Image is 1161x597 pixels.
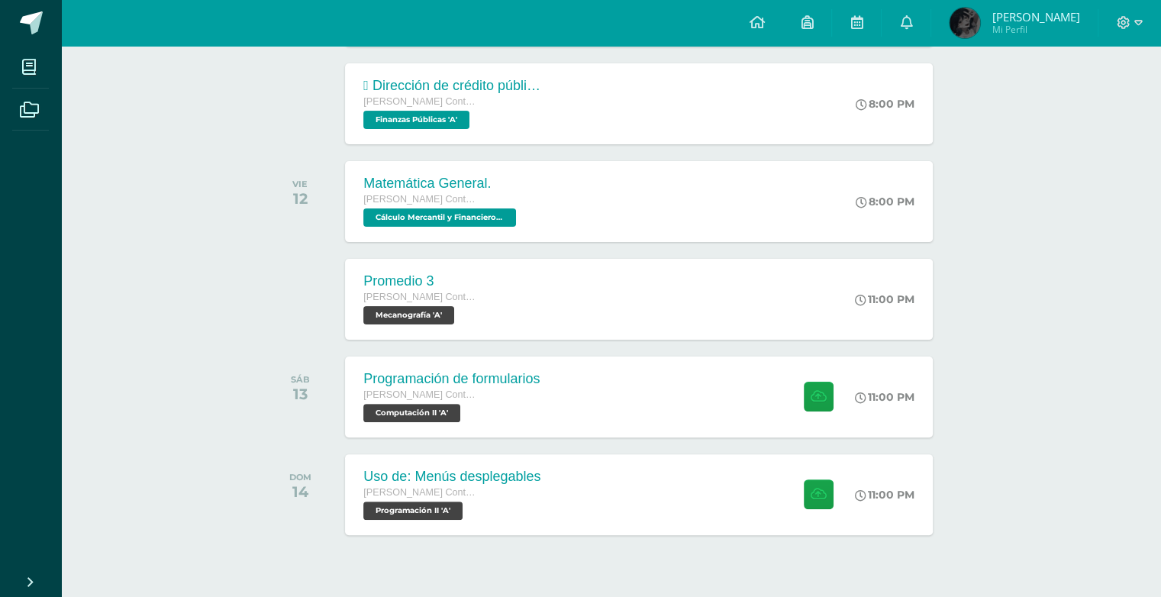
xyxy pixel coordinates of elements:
[363,176,520,192] div: Matemática General.
[992,9,1079,24] span: [PERSON_NAME]
[363,502,463,520] span: Programación II 'A'
[992,23,1079,36] span: Mi Perfil
[289,472,311,482] div: DOM
[363,96,478,107] span: [PERSON_NAME] Contador con Orientación en Computación
[291,374,310,385] div: SÁB
[363,469,540,485] div: Uso de: Menús desplegables
[363,194,478,205] span: [PERSON_NAME] Contador con Orientación en Computación
[855,292,914,306] div: 11:00 PM
[292,179,308,189] div: VIE
[363,78,547,94] div:  Dirección de crédito público  Dirección de bienes del Estado.  Dirección de adquisiciones del...
[363,273,478,289] div: Promedio 3
[363,306,454,324] span: Mecanografía 'A'
[363,208,516,227] span: Cálculo Mercantil y Financiero 'A'
[363,371,540,387] div: Programación de formularios
[855,488,914,502] div: 11:00 PM
[291,385,310,403] div: 13
[363,111,469,129] span: Finanzas Públicas 'A'
[363,292,478,302] span: [PERSON_NAME] Contador con Orientación en Computación
[950,8,980,38] img: b02d11c1ebd4f991373ec5e5e5f19be1.png
[292,189,308,208] div: 12
[363,404,460,422] span: Computación II 'A'
[855,390,914,404] div: 11:00 PM
[363,389,478,400] span: [PERSON_NAME] Contador con Orientación en Computación
[289,482,311,501] div: 14
[856,195,914,208] div: 8:00 PM
[363,487,478,498] span: [PERSON_NAME] Contador con Orientación en Computación
[856,97,914,111] div: 8:00 PM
